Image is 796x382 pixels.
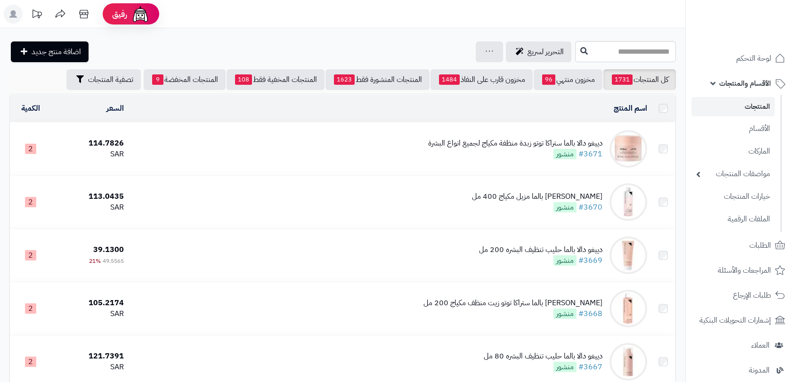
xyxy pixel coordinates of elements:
[691,234,790,257] a: الطلبات
[578,202,602,213] a: #3670
[691,359,790,382] a: المدونة
[88,74,133,85] span: تصفية المنتجات
[691,334,790,357] a: العملاء
[55,149,123,160] div: SAR
[423,298,602,309] div: [PERSON_NAME] بالما ستراكا توتو زيت منظف مكياج 200 مل
[21,103,40,114] a: الكمية
[691,141,775,162] a: الماركات
[528,46,564,57] span: التحرير لسريع
[553,255,577,266] span: منشور
[430,69,533,90] a: مخزون قارب على النفاذ1484
[553,309,577,319] span: منشور
[93,244,124,255] span: 39.1300
[11,41,89,62] a: اضافة منتج جديد
[55,202,123,213] div: SAR
[719,77,771,90] span: الأقسام والمنتجات
[55,309,123,319] div: SAR
[553,362,577,372] span: منشور
[751,339,770,352] span: العملاء
[472,191,602,202] div: [PERSON_NAME] بالما مزيل مكياج 400 مل
[25,303,36,314] span: 2
[736,52,771,65] span: لوحة التحكم
[691,187,775,207] a: خيارات المنتجات
[66,69,141,90] button: تصفية المنتجات
[609,290,647,327] img: دييغو دالا بالما ستراكا توتو زيت منظف مكياج 200 مل
[578,148,602,160] a: #3671
[484,351,602,362] div: دييغو دالا بالما حليب تنظيف البشره 80 مل
[25,250,36,260] span: 2
[325,69,430,90] a: المنتجات المنشورة فقط1623
[553,149,577,159] span: منشور
[699,314,771,327] span: إشعارات التحويلات البنكية
[55,298,123,309] div: 105.2174
[578,308,602,319] a: #3668
[691,284,790,307] a: طلبات الإرجاع
[691,209,775,229] a: الملفات الرقمية
[732,26,787,46] img: logo-2.png
[609,130,647,168] img: دييغو دالا بالما ستراكا توتو زبدة منظفة مكياج لجميع انواع البشرة
[506,41,571,62] a: التحرير لسريع
[112,8,127,20] span: رفيق
[55,138,123,149] div: 114.7826
[609,343,647,381] img: دييغو دالا بالما حليب تنظيف البشره 80 مل
[55,362,123,373] div: SAR
[144,69,226,90] a: المنتجات المخفضة9
[603,69,676,90] a: كل المنتجات1731
[553,202,577,212] span: منشور
[25,5,49,26] a: تحديثات المنصة
[103,257,124,265] span: 49.5565
[428,138,602,149] div: دييغو دالا بالما ستراكا توتو زبدة منظفة مكياج لجميع انواع البشرة
[25,144,36,154] span: 2
[89,257,101,265] span: 21%
[534,69,602,90] a: مخزون منتهي96
[578,361,602,373] a: #3667
[439,74,460,85] span: 1484
[131,5,150,24] img: ai-face.png
[614,103,647,114] a: اسم المنتج
[749,364,770,377] span: المدونة
[691,119,775,139] a: الأقسام
[691,97,775,116] a: المنتجات
[235,74,252,85] span: 108
[55,191,123,202] div: 113.0435
[25,197,36,207] span: 2
[152,74,163,85] span: 9
[718,264,771,277] span: المراجعات والأسئلة
[227,69,325,90] a: المنتجات المخفية فقط108
[612,74,633,85] span: 1731
[691,47,790,70] a: لوحة التحكم
[691,259,790,282] a: المراجعات والأسئلة
[334,74,355,85] span: 1623
[749,239,771,252] span: الطلبات
[25,357,36,367] span: 2
[691,164,775,184] a: مواصفات المنتجات
[691,309,790,332] a: إشعارات التحويلات البنكية
[55,351,123,362] div: 121.7391
[609,183,647,221] img: دييغو دالا بالما مزيل مكياج 400 مل
[609,236,647,274] img: دييغو دالا بالما حليب تنظيف البشره 200 مل
[733,289,771,302] span: طلبات الإرجاع
[542,74,555,85] span: 96
[32,46,81,57] span: اضافة منتج جديد
[479,244,602,255] div: دييغو دالا بالما حليب تنظيف البشره 200 مل
[106,103,124,114] a: السعر
[578,255,602,266] a: #3669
